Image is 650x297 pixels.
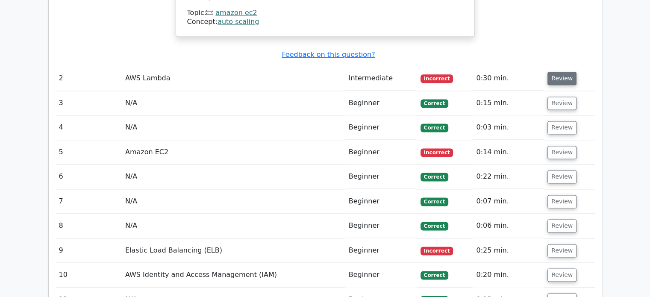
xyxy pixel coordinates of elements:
td: Intermediate [345,66,417,91]
td: Amazon EC2 [122,140,345,165]
a: auto scaling [218,18,259,26]
td: 0:03 min. [473,115,544,140]
span: Correct [421,173,448,181]
span: Incorrect [421,148,453,157]
button: Review [547,195,576,208]
td: AWS Identity and Access Management (IAM) [122,263,345,287]
td: 5 [56,140,122,165]
td: Beginner [345,189,417,214]
td: Beginner [345,115,417,140]
td: 0:30 min. [473,66,544,91]
span: Correct [421,197,448,206]
span: Incorrect [421,74,453,83]
td: N/A [122,165,345,189]
div: Concept: [187,18,463,26]
td: 0:06 min. [473,214,544,238]
td: Beginner [345,214,417,238]
button: Review [547,72,576,85]
button: Review [547,268,576,282]
td: Beginner [345,91,417,115]
td: 10 [56,263,122,287]
td: 0:14 min. [473,140,544,165]
button: Review [547,244,576,257]
a: amazon ec2 [215,9,257,17]
td: N/A [122,189,345,214]
td: Beginner [345,165,417,189]
td: Beginner [345,263,417,287]
span: Correct [421,222,448,230]
button: Review [547,219,576,232]
td: 0:25 min. [473,238,544,263]
td: 0:15 min. [473,91,544,115]
span: Correct [421,99,448,108]
td: Beginner [345,140,417,165]
td: AWS Lambda [122,66,345,91]
td: 4 [56,115,122,140]
span: Correct [421,124,448,132]
td: Beginner [345,238,417,263]
button: Review [547,146,576,159]
div: Topic: [187,9,463,18]
td: 0:20 min. [473,263,544,287]
td: 7 [56,189,122,214]
td: 0:07 min. [473,189,544,214]
td: Elastic Load Balancing (ELB) [122,238,345,263]
td: 8 [56,214,122,238]
span: Correct [421,271,448,279]
td: N/A [122,91,345,115]
td: N/A [122,115,345,140]
td: 9 [56,238,122,263]
span: Incorrect [421,247,453,255]
td: 6 [56,165,122,189]
a: Feedback on this question? [282,50,375,59]
td: N/A [122,214,345,238]
td: 3 [56,91,122,115]
button: Review [547,170,576,183]
button: Review [547,121,576,134]
button: Review [547,97,576,110]
td: 0:22 min. [473,165,544,189]
td: 2 [56,66,122,91]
